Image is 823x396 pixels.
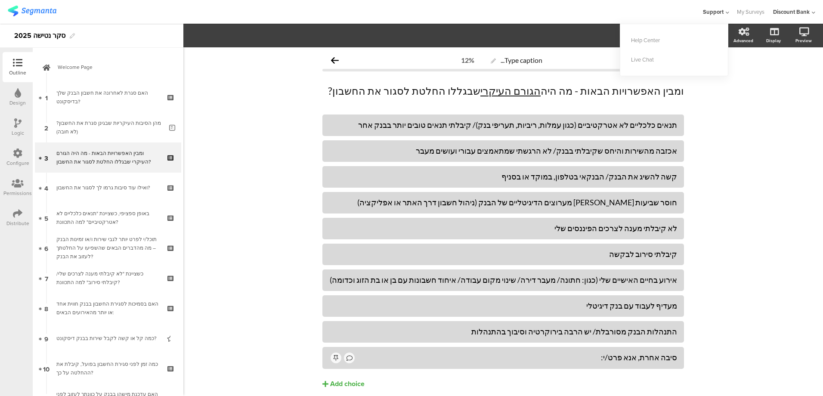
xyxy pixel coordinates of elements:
div: אכזבה מהשירות והיחס שקיבלתי בבנק/ לא הרגשתי שמתאמצים עבורי ועושים מעבר [329,146,677,156]
a: 3 ומבין האפשרויות הבאות - מה היה הגורם העיקרי שבגללו החלטת לסגור את החשבון? [35,142,181,173]
a: 8 האם בסמיכות לסגירת החשבון בבנק חווית אחד או יותר מהאירועים הבאים: [35,293,181,323]
div: Add choice [330,380,365,389]
div: תנאים כלכליים לא אטרקטיביים (כגון עמלות, ריביות, תעריפי בנק)/ קיבלתי תנאים טובים יותר בבנק אחר [329,120,677,130]
a: 4 ואילו עוד סיבות גרמו לך לסגור את החשבון? [35,173,181,203]
a: 6 תוכל/י לפרט יותר לגבי שירות ו/או זמינות הבנק – מה מהדברים הבאים שהשפיעו על החלטתך לעזוב את הבנק? [35,233,181,263]
u: הגורם העיקרי [480,84,541,97]
a: Welcome Page [35,52,181,82]
div: כשציינת "לא קיבלתי מענה לצרכים שלי/ קיבלתי סירוב" למה התכוונת? [56,269,159,287]
div: קיבלתי סירוב לבקשה [329,249,677,259]
img: segmanta logo [8,6,56,16]
div: ואילו עוד סיבות גרמו לך לסגור את החשבון? [56,183,159,192]
a: Live Chat [620,50,728,69]
a: 5 באופן ספציפי, כשציינת "תנאים כלכליים לא אטרקטיביים" למה התכוונת? [35,203,181,233]
a: 7 כשציינת "לא קיבלתי מענה לצרכים שלי/ קיבלתי סירוב" למה התכוונת? [35,263,181,293]
div: Permissions [3,189,32,197]
div: ומבין האפשרויות הבאות - מה היה הגורם העיקרי שבגללו החלטת לסגור את החשבון? [56,149,159,166]
a: Help Center [620,31,728,50]
a: 9 כמה קל או קשה לקבל שירות בבנק דיסקונט? [35,323,181,353]
div: Advanced [733,37,753,44]
div: 2025 סקר נטישה [14,29,65,43]
div: Configure [6,159,29,167]
div: התנהלות הבנק מסורבלת/ יש הרבה בירוקרטיה וסיבוך בהתנהלות [329,327,677,337]
div: Outline [9,69,26,77]
div: כמה קל או קשה לקבל שירות בבנק דיסקונט? [56,334,159,343]
div: האם סגרת לאחרונה את חשבון הבנק שלך בדיסקונט? [56,89,159,106]
div: Design [9,99,26,107]
span: 3 [44,153,48,162]
div: אירוע בחיים האישיים שלי (כגון: חתונה/ מעבר דירה/ שינוי מקום עבודה/ איחוד חשבונות עם בן או בת הזוג... [329,275,677,285]
span: 2 [44,123,48,132]
p: ומבין האפשרויות הבאות - מה היה שבגללו החלטת לסגור את החשבון? [322,84,684,97]
div: מעדיף לעבוד עם בנק דיגיטלי [329,301,677,311]
div: כמה זמן לפני סגירת החשבון בפועל, קיבלת את ההחלטה על כך? [56,360,159,377]
span: 7 [45,273,48,283]
div: האם בסמיכות לסגירת החשבון בבנק חווית אחד או יותר מהאירועים הבאים: [56,300,159,317]
div: Logic [12,129,24,137]
div: קשה להשיג את הבנק/ הבנקאי בטלפון, במוקד או בסניף [329,172,677,182]
div: Distribute [6,220,29,227]
div: באופן ספציפי, כשציינת "תנאים כלכליים לא אטרקטיביים" למה התכוונת? [56,209,159,226]
span: 10 [43,364,50,373]
span: 1 [45,93,48,102]
div: לא קיבלתי מענה לצרכים הפיננסים שלי [329,223,677,233]
span: 8 [44,303,48,313]
a: 10 כמה זמן לפני סגירת החשבון בפועל, קיבלת את ההחלטה על כך? [35,353,181,384]
button: Add choice [322,373,684,395]
a: 2 מהן הסיבות העיקריות שבגינן סגרת את החשבון?(לא חובה) [35,112,181,142]
span: Support [703,8,724,16]
a: 1 האם סגרת לאחרונה את חשבון הבנק שלך בדיסקונט? [35,82,181,112]
div: תוכל/י לפרט יותר לגבי שירות ו/או זמינות הבנק – מה מהדברים הבאים שהשפיעו על החלטתך לעזוב את הבנק? [56,235,159,261]
span: 6 [44,243,48,253]
div: Display [766,37,781,44]
div: Discount Bank [773,8,810,16]
span: Welcome Page [58,63,168,71]
span: 9 [44,334,48,343]
div: מהן הסיבות העיקריות שבגינן סגרת את החשבון?(לא חובה) [56,119,163,136]
span: 4 [44,183,48,192]
span: 5 [44,213,48,223]
div: סיבה אחרת, אנא פרט/י: [356,353,677,362]
div: חוסר שביעות [PERSON_NAME] מערוצים הדיגיטליים של הבנק (ניהול חשבון דרך האתר או אפליקציה) [329,198,677,207]
div: 12% [461,56,474,64]
div: Preview [795,37,812,44]
span: Type caption... [501,56,542,64]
